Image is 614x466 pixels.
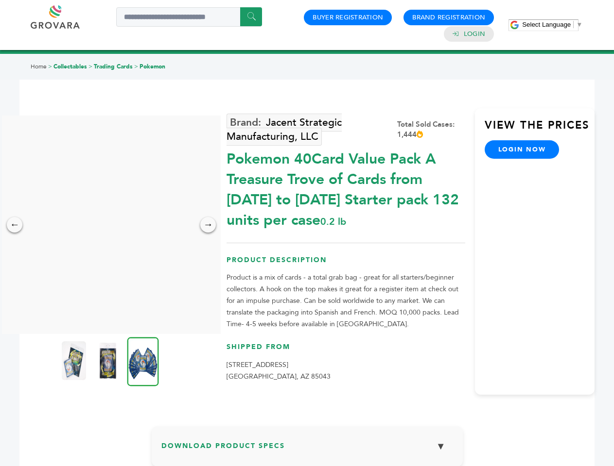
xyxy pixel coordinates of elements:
[313,13,383,22] a: Buyer Registration
[48,63,52,70] span: >
[227,359,465,383] p: [STREET_ADDRESS] [GEOGRAPHIC_DATA], AZ 85043
[412,13,485,22] a: Brand Registration
[429,436,453,457] button: ▼
[88,63,92,70] span: >
[127,337,159,386] img: Pokemon 40-Card Value Pack – A Treasure Trove of Cards from 1996 to 2024 - Starter pack! 132 unit...
[576,21,582,28] span: ▼
[96,341,120,380] img: Pokemon 40-Card Value Pack – A Treasure Trove of Cards from 1996 to 2024 - Starter pack! 132 unit...
[140,63,165,70] a: Pokemon
[116,7,262,27] input: Search a product or brand...
[522,21,582,28] a: Select Language​
[320,215,346,228] span: 0.2 lb
[485,118,595,140] h3: View the Prices
[134,63,138,70] span: >
[7,217,22,233] div: ←
[485,140,560,159] a: login now
[522,21,571,28] span: Select Language
[31,63,47,70] a: Home
[464,30,485,38] a: Login
[53,63,87,70] a: Collectables
[200,217,216,233] div: →
[94,63,133,70] a: Trading Cards
[62,341,86,380] img: Pokemon 40-Card Value Pack – A Treasure Trove of Cards from 1996 to 2024 - Starter pack! 132 unit...
[397,119,465,140] div: Total Sold Cases: 1,444
[161,436,453,464] h3: Download Product Specs
[227,255,465,272] h3: Product Description
[227,114,342,146] a: Jacent Strategic Manufacturing, LLC
[227,342,465,359] h3: Shipped From
[227,144,465,231] div: Pokemon 40Card Value Pack A Treasure Trove of Cards from [DATE] to [DATE] Starter pack 132 units ...
[227,272,465,330] p: Product is a mix of cards - a total grab bag - great for all starters/beginner collectors. A hook...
